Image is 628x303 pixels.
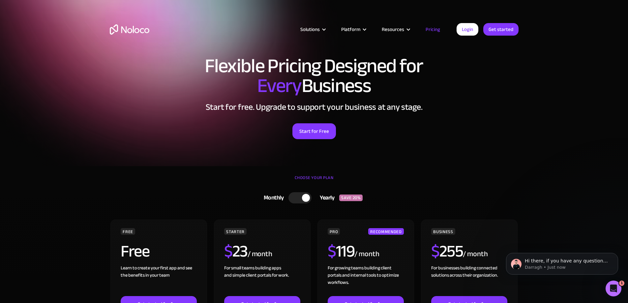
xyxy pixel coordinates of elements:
a: Login [457,23,478,36]
span: $ [224,236,232,267]
div: / month [463,249,488,259]
a: home [110,24,149,35]
div: PRO [328,228,340,235]
div: For growing teams building client portals and internal tools to optimize workflows. [328,264,404,296]
div: Learn to create your first app and see the benefits in your team ‍ [121,264,196,296]
div: STARTER [224,228,246,235]
h2: 255 [431,243,463,259]
div: Solutions [300,25,320,34]
iframe: Intercom live chat [606,281,621,296]
div: / month [248,249,272,259]
h2: Start for free. Upgrade to support your business at any stage. [110,102,519,112]
div: / month [354,249,379,259]
h2: 119 [328,243,354,259]
div: Resources [374,25,417,34]
span: 1 [619,281,624,286]
div: BUSINESS [431,228,455,235]
h2: Free [121,243,149,259]
div: RECOMMENDED [368,228,404,235]
iframe: Intercom notifications message [496,239,628,285]
div: FREE [121,228,135,235]
div: Solutions [292,25,333,34]
span: $ [328,236,336,267]
span: Every [257,67,302,104]
span: $ [431,236,439,267]
div: Platform [333,25,374,34]
h2: 23 [224,243,248,259]
div: Yearly [312,193,339,203]
a: Get started [483,23,519,36]
div: Platform [341,25,360,34]
div: For businesses building connected solutions across their organization. ‍ [431,264,507,296]
div: CHOOSE YOUR PLAN [110,173,519,189]
h1: Flexible Pricing Designed for Business [110,56,519,96]
a: Pricing [417,25,448,34]
a: Start for Free [292,123,336,139]
div: Monthly [255,193,289,203]
div: Resources [382,25,404,34]
div: SAVE 20% [339,195,363,201]
div: For small teams building apps and simple client portals for work. ‍ [224,264,300,296]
